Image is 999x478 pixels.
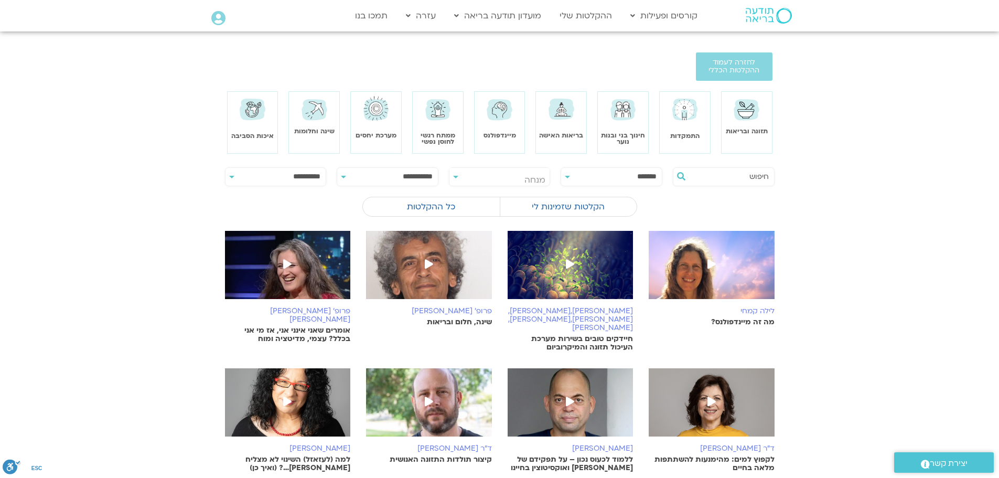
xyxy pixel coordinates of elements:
[225,444,351,453] h6: [PERSON_NAME]
[649,318,775,326] p: מה זה מיינדפולנס?
[649,444,775,453] h6: ד"ר [PERSON_NAME]
[366,455,492,464] p: קיצור תולדות התזונה האנושית
[363,197,500,217] label: כל ההקלטות
[225,307,351,324] h6: פרופ' [PERSON_NAME][PERSON_NAME]
[649,307,775,315] h6: לילה קמחי
[366,318,492,326] p: שינה, חלום ובריאות
[508,231,633,352] a: [PERSON_NAME],[PERSON_NAME],[PERSON_NAME],[PERSON_NAME],[PERSON_NAME] חיידקים טובים בשירות מערכת ...
[508,368,633,472] a: [PERSON_NAME] ללמוד לכעוס נכון – על תפקידם של [PERSON_NAME] ואוקסיטוצין בחיינו
[225,455,351,472] p: למה (לעזאזל) השינוי לא מצליח [PERSON_NAME]…? (ואיך כן)
[449,6,546,26] a: מועדון תודעה בריאה
[225,231,351,343] a: פרופ' [PERSON_NAME][PERSON_NAME] אומרים שאני אינני אני, אז מי אני בכלל? עצמי, מדיטציה ומוח
[294,127,335,135] a: שינה וחלומות
[366,368,492,447] img: %D7%90%D7%95%D7%A8%D7%99-%D7%9E%D7%90%D7%99%D7%A8-%D7%A6%D7%99%D7%96%D7%99%D7%A7-1.jpeg
[350,6,393,26] a: תמכו בנו
[356,131,396,140] a: מערכת יחסים
[366,307,492,315] h6: פרופ׳ [PERSON_NAME]
[524,174,545,186] span: מנחה
[649,368,775,472] a: ד"ר [PERSON_NAME] לקפוץ למים: מהימנעות להשתתפות מלאה בחיים
[421,131,455,145] a: ממתח רגשי לחוסן נפשי
[225,368,351,472] a: [PERSON_NAME] למה (לעזאזל) השינוי לא מצליח [PERSON_NAME]…? (ואיך כן)
[366,368,492,464] a: ד"ר [PERSON_NAME] קיצור תולדות התזונה האנושית
[366,444,492,453] h6: ד"ר [PERSON_NAME]
[726,127,768,135] a: תזונה ובריאות
[366,231,492,310] img: %D7%A4%D7%A8%D7%95%D7%A4%D7%B3-%D7%90%D7%91%D7%A9%D7%9C%D7%95%D7%9D-%D7%90%D7%9C%D7%99%D7%A6%D7%9...
[508,368,633,447] img: %D7%AA%D7%9E%D7%99%D7%A8-%D7%90%D7%A9%D7%9E%D7%9F-e1601904146928-2.jpg
[554,6,617,26] a: ההקלטות שלי
[670,132,700,140] a: התמקדות
[500,197,637,217] label: הקלטות שזמינות לי
[508,455,633,472] p: ללמוד לכעוס נכון – על תפקידם של [PERSON_NAME] ואוקסיטוצין בחיינו
[708,59,760,75] span: לחזרה לעמוד ההקלטות הכללי
[508,335,633,352] p: חיידקים טובים בשירות מערכת העיכול תזונה והמיקרוביום
[649,231,775,326] a: לילה קמחי מה זה מיינדפולנס?
[689,168,769,186] input: חיפוש
[231,132,274,140] a: איכות הסביבה
[225,326,351,343] p: אומרים שאני אינני אני, אז מי אני בכלל? עצמי, מדיטציה ומוח
[508,231,633,310] img: Untitled-design-8.png
[930,456,968,471] span: יצירת קשר
[366,231,492,326] a: פרופ׳ [PERSON_NAME] שינה, חלום ובריאות
[649,231,775,310] img: %D7%9E%D7%99%D7%99%D7%A0%D7%93%D7%A4%D7%95%D7%9C%D7%A0%D7%A1.jpg
[625,6,703,26] a: קורסים ופעילות
[508,307,633,332] h6: [PERSON_NAME],[PERSON_NAME],[PERSON_NAME],[PERSON_NAME],[PERSON_NAME]
[894,452,994,473] a: יצירת קשר
[746,8,792,24] img: תודעה בריאה
[601,131,645,145] a: חינוך בני ובנות נוער
[484,131,516,140] a: מיינדפולנס
[696,52,772,81] a: לחזרה לעמוד ההקלטות הכללי
[649,368,775,447] img: %D7%90%D7%A0%D7%90%D7%91%D7%9C%D7%94-%D7%A9%D7%A7%D7%93-2.jpeg
[539,131,583,140] a: בריאות האישה
[225,231,351,310] img: %D7%90%D7%91%D7%99%D7%91%D7%94.png
[649,455,775,472] p: לקפוץ למים: מהימנעות להשתתפות מלאה בחיים
[508,444,633,453] h6: [PERSON_NAME]
[225,368,351,447] img: arnina_kishtan.jpg
[401,6,441,26] a: עזרה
